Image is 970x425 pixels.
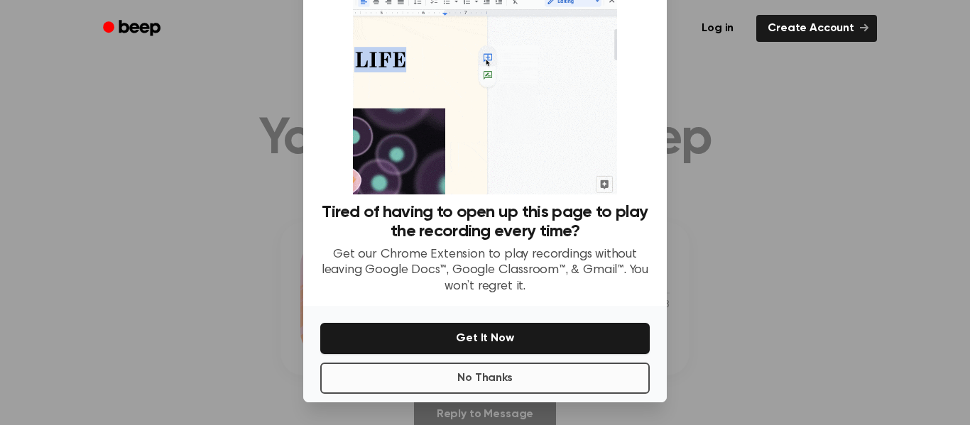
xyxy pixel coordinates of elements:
[320,323,650,354] button: Get It Now
[320,363,650,394] button: No Thanks
[93,15,173,43] a: Beep
[320,247,650,295] p: Get our Chrome Extension to play recordings without leaving Google Docs™, Google Classroom™, & Gm...
[687,12,748,45] a: Log in
[320,203,650,241] h3: Tired of having to open up this page to play the recording every time?
[756,15,877,42] a: Create Account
